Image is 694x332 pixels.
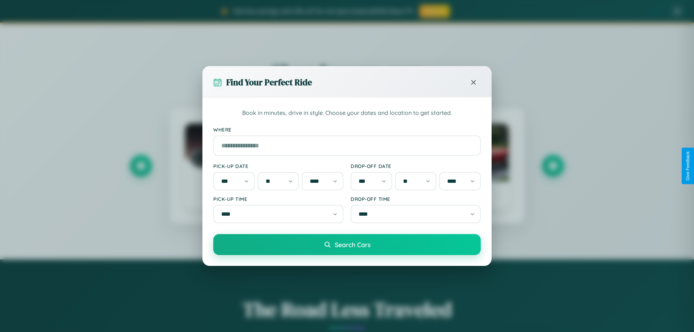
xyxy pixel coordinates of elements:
p: Book in minutes, drive in style. Choose your dates and location to get started. [213,108,481,118]
label: Pick-up Time [213,196,343,202]
label: Pick-up Date [213,163,343,169]
label: Where [213,126,481,133]
span: Search Cars [335,241,370,249]
label: Drop-off Time [351,196,481,202]
button: Search Cars [213,234,481,255]
h3: Find Your Perfect Ride [226,76,312,88]
label: Drop-off Date [351,163,481,169]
